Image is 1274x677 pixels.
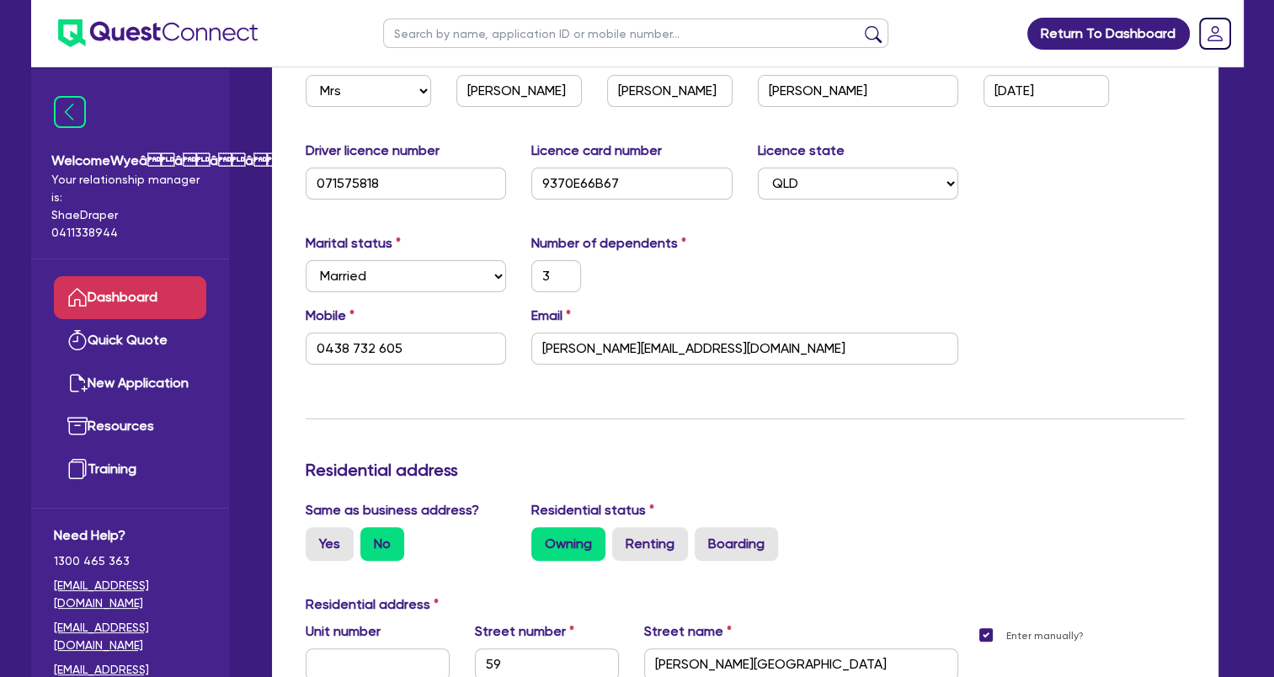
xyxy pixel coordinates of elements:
[54,96,86,128] img: icon-menu-close
[54,319,206,362] a: Quick Quote
[360,527,404,561] label: No
[306,621,381,642] label: Unit number
[306,233,401,253] label: Marital status
[612,527,688,561] label: Renting
[67,373,88,393] img: new-application
[306,141,440,161] label: Driver licence number
[54,448,206,491] a: Training
[383,19,888,48] input: Search by name, application ID or mobile number...
[983,75,1109,107] input: DD / MM / YYYY
[58,19,258,47] img: quest-connect-logo-blue
[54,619,206,654] a: [EMAIL_ADDRESS][DOMAIN_NAME]
[531,527,605,561] label: Owning
[1006,628,1084,644] label: Enter manually?
[475,621,574,642] label: Street number
[531,233,686,253] label: Number of dependents
[51,151,209,171] span: Welcome Wyeââââ
[1193,12,1237,56] a: Dropdown toggle
[67,459,88,479] img: training
[306,306,354,326] label: Mobile
[67,330,88,350] img: quick-quote
[67,416,88,436] img: resources
[306,594,439,615] label: Residential address
[54,276,206,319] a: Dashboard
[306,500,479,520] label: Same as business address?
[54,405,206,448] a: Resources
[306,527,354,561] label: Yes
[54,525,206,546] span: Need Help?
[51,171,209,242] span: Your relationship manager is: Shae Draper 0411338944
[306,460,1185,480] h3: Residential address
[54,552,206,570] span: 1300 465 363
[1027,18,1190,50] a: Return To Dashboard
[531,141,662,161] label: Licence card number
[54,362,206,405] a: New Application
[644,621,732,642] label: Street name
[695,527,778,561] label: Boarding
[531,306,571,326] label: Email
[758,141,845,161] label: Licence state
[531,500,654,520] label: Residential status
[54,577,206,612] a: [EMAIL_ADDRESS][DOMAIN_NAME]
